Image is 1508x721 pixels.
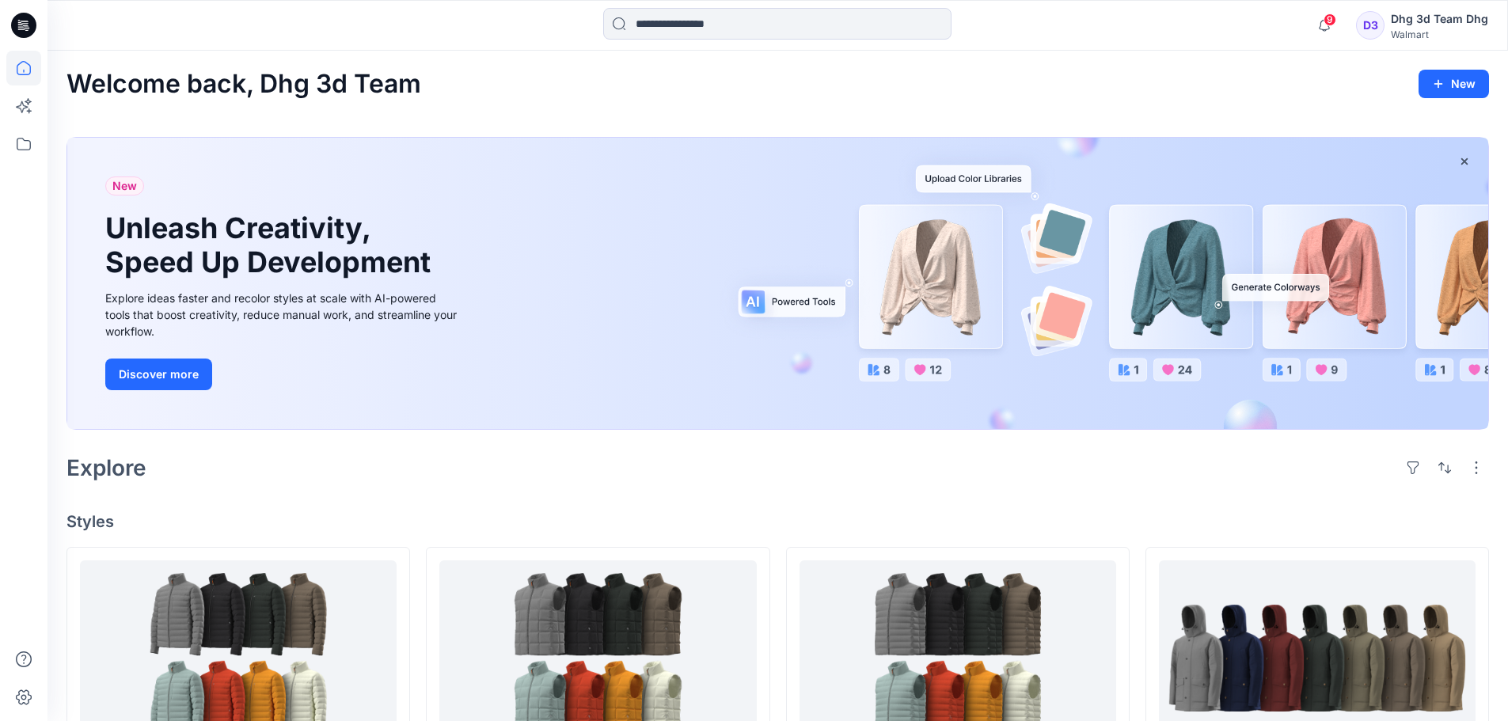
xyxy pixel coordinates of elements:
[1356,11,1385,40] div: D3
[1419,70,1489,98] button: New
[105,359,212,390] button: Discover more
[66,512,1489,531] h4: Styles
[1391,28,1488,40] div: Walmart
[1391,9,1488,28] div: Dhg 3d Team Dhg
[105,211,438,279] h1: Unleash Creativity, Speed Up Development
[105,290,462,340] div: Explore ideas faster and recolor styles at scale with AI-powered tools that boost creativity, red...
[105,359,462,390] a: Discover more
[66,70,421,99] h2: Welcome back, Dhg 3d Team
[1324,13,1336,26] span: 9
[66,455,146,480] h2: Explore
[112,176,137,195] span: New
